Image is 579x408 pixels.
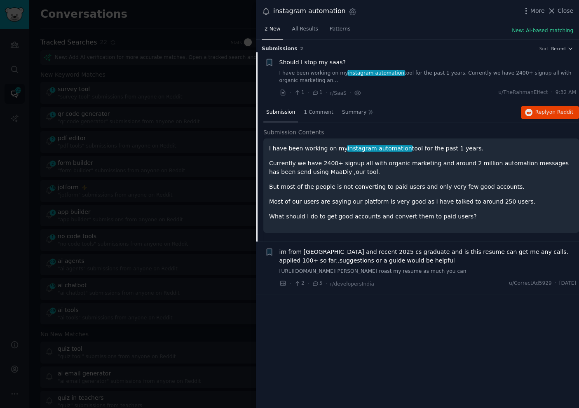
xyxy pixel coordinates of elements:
[300,46,303,51] span: 2
[549,109,573,115] span: on Reddit
[330,26,350,33] span: Patterns
[269,183,573,191] p: But most of the people is not converting to paid users and only very few good accounts.
[330,281,374,287] span: r/developersIndia
[559,280,576,287] span: [DATE]
[289,279,291,288] span: ·
[289,89,291,97] span: ·
[539,46,549,52] div: Sort
[558,7,573,15] span: Close
[342,109,366,116] span: Summary
[312,280,322,287] span: 5
[522,7,545,15] button: More
[269,159,573,176] p: Currently we have 2400+ signup all with organic marketing and around 2 million automation message...
[292,26,318,33] span: All Results
[294,89,304,96] span: 1
[551,46,566,52] span: Recent
[269,212,573,221] p: What should I do to get good accounts and convert them to paid users?
[273,6,345,16] div: instagram automation
[279,268,577,275] a: [URL][DOMAIN_NAME][PERSON_NAME] roast my resume as much you can
[349,89,351,97] span: ·
[327,23,353,40] a: Patterns
[547,7,573,15] button: Close
[307,89,309,97] span: ·
[263,128,324,137] span: Submission Contents
[294,280,304,287] span: 2
[304,109,333,116] span: 1 Comment
[535,109,573,116] span: Reply
[326,89,327,97] span: ·
[312,89,322,96] span: 1
[521,106,579,119] button: Replyon Reddit
[279,248,577,265] a: im from [GEOGRAPHIC_DATA] and recent 2025 cs graduate and is this resume can get me any calls. ap...
[266,109,295,116] span: Submission
[262,45,298,53] span: Submission s
[269,144,573,153] p: I have been working on my tool for the past 1 years.
[307,279,309,288] span: ·
[265,26,280,33] span: 2 New
[347,145,413,152] span: instagram automation
[555,280,556,287] span: ·
[279,58,346,67] a: Should I stop my saas?
[289,23,321,40] a: All Results
[279,70,577,84] a: I have been working on myinstagram automationtool for the past 1 years. Currently we have 2400+ s...
[347,70,405,76] span: instagram automation
[512,27,573,35] button: New: AI-based matching
[498,89,548,96] span: u/TheRahmanEffect
[509,280,552,287] span: u/CorrectAd5929
[326,279,327,288] span: ·
[551,89,553,96] span: ·
[269,197,573,206] p: Most of our users are saying our platform is very good as I have talked to around 250 users.
[330,90,347,96] span: r/SaaS
[551,46,573,52] button: Recent
[530,7,545,15] span: More
[262,23,283,40] a: 2 New
[556,89,576,96] span: 9:32 AM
